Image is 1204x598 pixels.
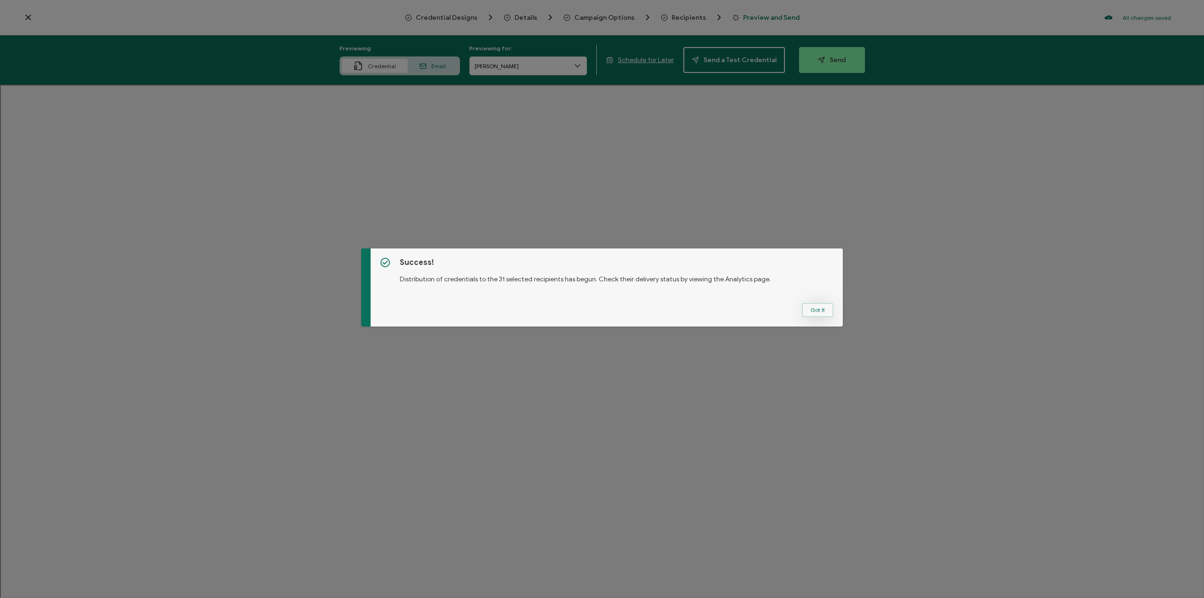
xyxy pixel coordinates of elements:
[361,248,843,327] div: dialog
[802,303,833,317] button: Got It
[1157,553,1204,598] iframe: Chat Widget
[400,267,833,284] p: Distribution of credentials to the 31 selected recipients has begun. Check their delivery status ...
[400,258,833,267] h5: Success!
